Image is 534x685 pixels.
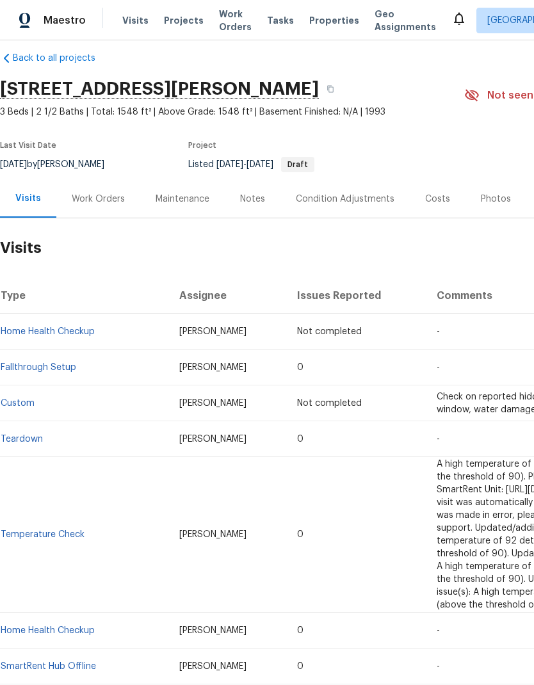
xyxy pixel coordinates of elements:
[179,399,247,408] span: [PERSON_NAME]
[267,16,294,25] span: Tasks
[179,327,247,336] span: [PERSON_NAME]
[179,363,247,372] span: [PERSON_NAME]
[282,161,313,168] span: Draft
[1,626,95,635] a: Home Health Checkup
[319,77,342,101] button: Copy Address
[297,327,362,336] span: Not completed
[297,530,303,539] span: 0
[122,14,149,27] span: Visits
[219,8,252,33] span: Work Orders
[1,662,96,671] a: SmartRent Hub Offline
[1,399,35,408] a: Custom
[247,160,273,169] span: [DATE]
[164,14,204,27] span: Projects
[425,193,450,205] div: Costs
[437,327,440,336] span: -
[437,662,440,671] span: -
[296,193,394,205] div: Condition Adjustments
[309,14,359,27] span: Properties
[297,363,303,372] span: 0
[15,192,41,205] div: Visits
[1,435,43,444] a: Teardown
[179,530,247,539] span: [PERSON_NAME]
[437,363,440,372] span: -
[179,662,247,671] span: [PERSON_NAME]
[216,160,243,169] span: [DATE]
[188,141,216,149] span: Project
[481,193,511,205] div: Photos
[297,662,303,671] span: 0
[375,8,436,33] span: Geo Assignments
[1,530,85,539] a: Temperature Check
[297,399,362,408] span: Not completed
[437,435,440,444] span: -
[297,435,303,444] span: 0
[44,14,86,27] span: Maestro
[240,193,265,205] div: Notes
[297,626,303,635] span: 0
[179,435,247,444] span: [PERSON_NAME]
[287,278,427,314] th: Issues Reported
[437,626,440,635] span: -
[1,363,76,372] a: Fallthrough Setup
[179,626,247,635] span: [PERSON_NAME]
[216,160,273,169] span: -
[156,193,209,205] div: Maintenance
[188,160,314,169] span: Listed
[169,278,287,314] th: Assignee
[1,327,95,336] a: Home Health Checkup
[72,193,125,205] div: Work Orders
